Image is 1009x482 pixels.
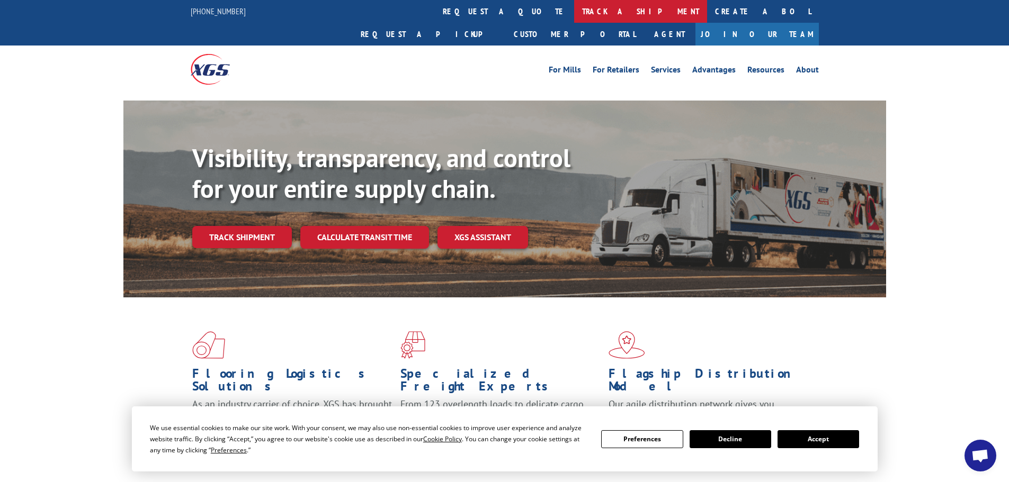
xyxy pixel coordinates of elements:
[192,367,392,398] h1: Flooring Logistics Solutions
[778,430,859,448] button: Accept
[609,367,809,398] h1: Flagship Distribution Model
[644,23,695,46] a: Agent
[690,430,771,448] button: Decline
[506,23,644,46] a: Customer Portal
[593,66,639,77] a: For Retailers
[437,226,528,249] a: XGS ASSISTANT
[423,434,462,443] span: Cookie Policy
[192,226,292,248] a: Track shipment
[400,367,601,398] h1: Specialized Freight Experts
[353,23,506,46] a: Request a pickup
[965,440,996,471] a: Open chat
[132,406,878,471] div: Cookie Consent Prompt
[192,398,392,435] span: As an industry carrier of choice, XGS has brought innovation and dedication to flooring logistics...
[651,66,681,77] a: Services
[300,226,429,249] a: Calculate transit time
[211,445,247,454] span: Preferences
[601,430,683,448] button: Preferences
[400,331,425,359] img: xgs-icon-focused-on-flooring-red
[747,66,784,77] a: Resources
[192,141,570,205] b: Visibility, transparency, and control for your entire supply chain.
[796,66,819,77] a: About
[549,66,581,77] a: For Mills
[192,331,225,359] img: xgs-icon-total-supply-chain-intelligence-red
[150,422,588,456] div: We use essential cookies to make our site work. With your consent, we may also use non-essential ...
[609,331,645,359] img: xgs-icon-flagship-distribution-model-red
[692,66,736,77] a: Advantages
[609,398,803,423] span: Our agile distribution network gives you nationwide inventory management on demand.
[191,6,246,16] a: [PHONE_NUMBER]
[400,398,601,445] p: From 123 overlength loads to delicate cargo, our experienced staff knows the best way to move you...
[695,23,819,46] a: Join Our Team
